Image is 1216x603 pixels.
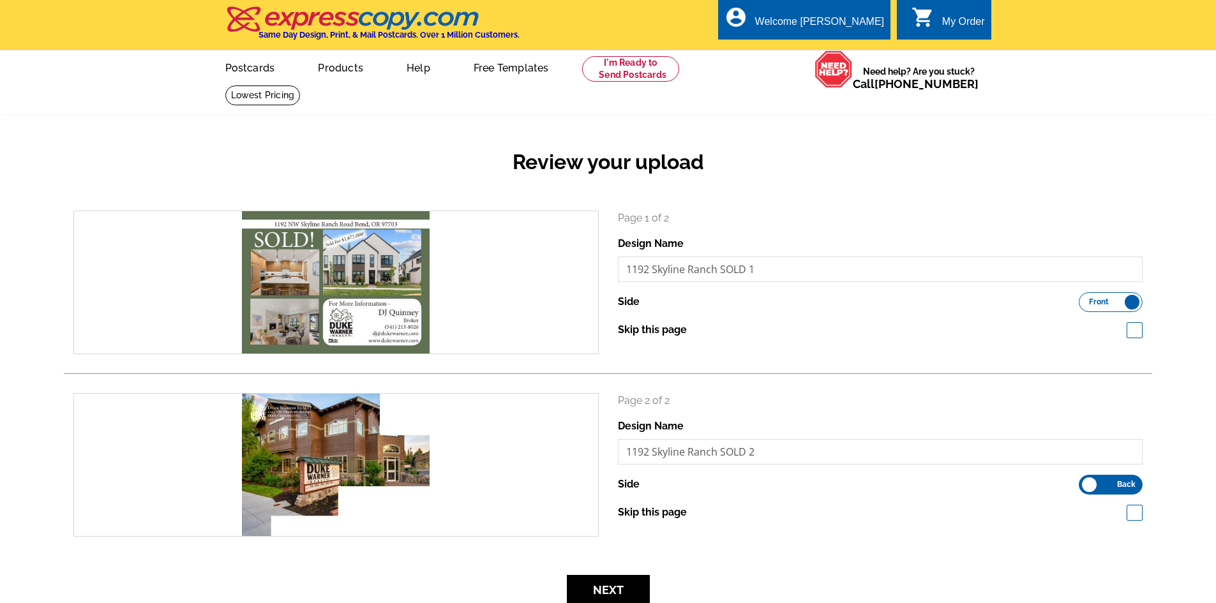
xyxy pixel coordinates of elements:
a: Help [386,52,451,82]
a: Free Templates [453,52,569,82]
a: Products [297,52,384,82]
i: account_circle [724,6,747,29]
div: My Order [942,16,985,34]
span: Call [853,77,979,91]
span: Need help? Are you stuck? [853,65,985,91]
label: Skip this page [618,322,687,338]
a: Same Day Design, Print, & Mail Postcards. Over 1 Million Customers. [225,15,520,40]
p: Page 1 of 2 [618,211,1143,226]
div: Welcome [PERSON_NAME] [755,16,884,34]
input: File Name [618,257,1143,282]
p: Page 2 of 2 [618,393,1143,408]
a: shopping_cart My Order [912,14,985,30]
h2: Review your upload [64,150,1152,174]
label: Design Name [618,419,684,434]
i: shopping_cart [912,6,935,29]
span: Back [1117,481,1136,488]
img: help [814,50,853,88]
label: Side [618,477,640,492]
span: Front [1089,299,1109,305]
input: File Name [618,439,1143,465]
label: Side [618,294,640,309]
label: Skip this page [618,505,687,520]
label: Design Name [618,236,684,251]
a: Postcards [205,52,296,82]
h4: Same Day Design, Print, & Mail Postcards. Over 1 Million Customers. [259,30,520,40]
a: [PHONE_NUMBER] [874,77,979,91]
